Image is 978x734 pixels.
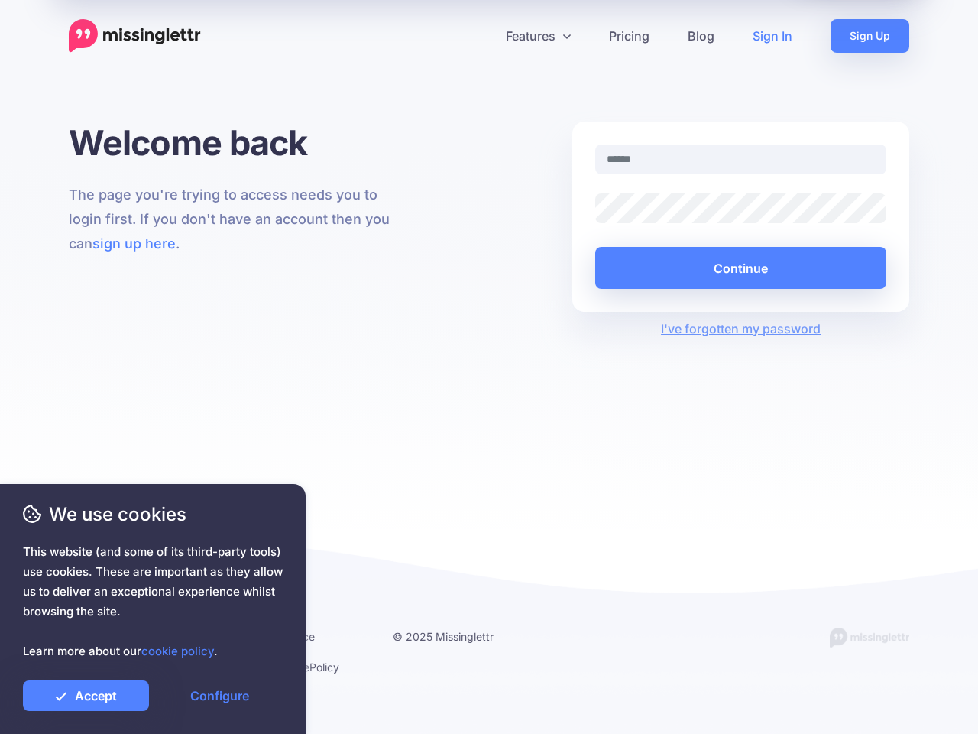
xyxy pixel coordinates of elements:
[733,19,811,53] a: Sign In
[831,19,909,53] a: Sign Up
[92,235,176,252] a: sign up here
[595,247,886,289] button: Continue
[487,19,590,53] a: Features
[669,19,733,53] a: Blog
[69,183,406,256] p: The page you're trying to access needs you to login first. If you don't have an account then you ...
[69,122,406,164] h1: Welcome back
[23,501,283,528] span: We use cookies
[393,627,532,646] li: © 2025 Missinglettr
[23,542,283,661] span: This website (and some of its third-party tools) use cookies. These are important as they allow u...
[590,19,669,53] a: Pricing
[661,321,821,336] a: I've forgotten my password
[157,680,283,711] a: Configure
[141,644,214,658] a: cookie policy
[23,680,149,711] a: Accept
